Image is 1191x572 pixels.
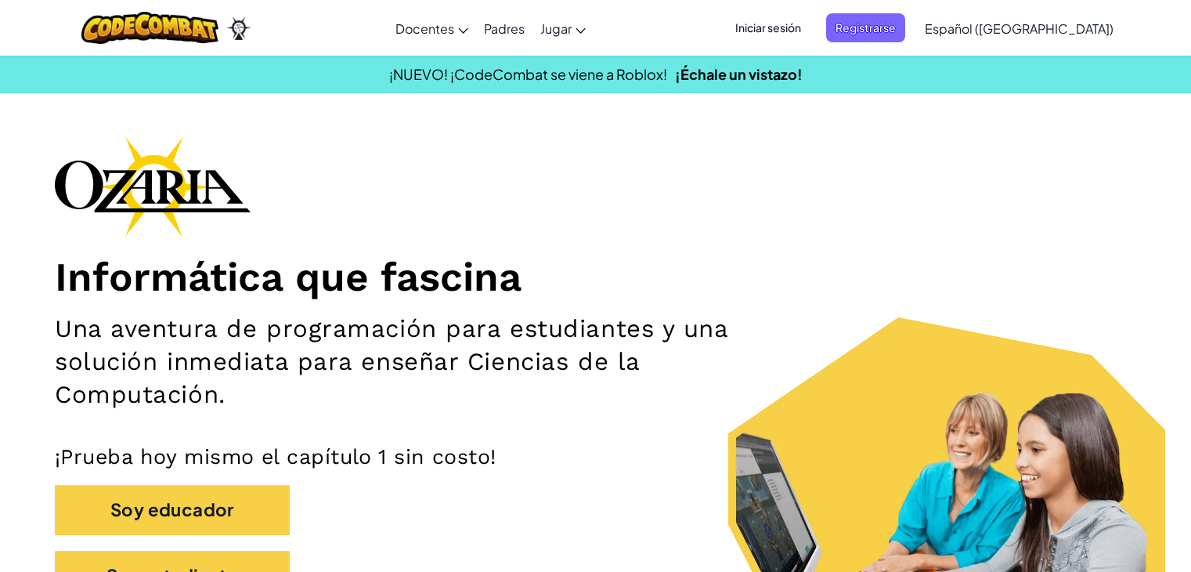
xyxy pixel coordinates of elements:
a: Jugar [532,7,594,49]
a: Español ([GEOGRAPHIC_DATA]) [917,7,1121,49]
button: Registrarse [826,13,905,42]
p: ¡Prueba hoy mismo el capítulo 1 sin costo! [55,443,1136,469]
h2: Una aventura de programación para estudiantes y una solución inmediata para enseñar Ciencias de l... [55,313,779,412]
img: Ozaria [226,16,251,40]
span: ¡NUEVO! ¡CodeCombat se viene a Roblox! [389,65,667,83]
a: Docentes [388,7,476,49]
span: Jugar [540,20,572,37]
h1: Informática que fascina [55,252,1136,301]
a: ¡Échale un vistazo! [675,65,803,83]
button: Soy educador [55,485,290,534]
span: Docentes [395,20,454,37]
button: Iniciar sesión [726,13,810,42]
img: Ozaria branding logo [55,136,251,237]
img: CodeCombat logo [81,12,218,44]
span: Español ([GEOGRAPHIC_DATA]) [925,20,1113,37]
a: Padres [476,7,532,49]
